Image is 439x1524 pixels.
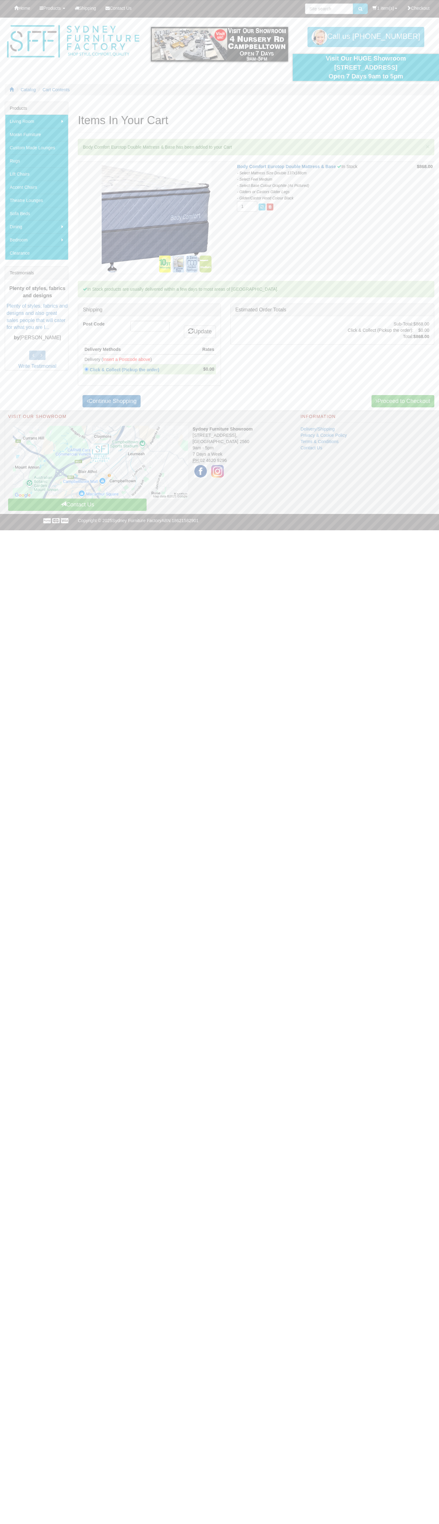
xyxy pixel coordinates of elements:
[78,139,434,155] div: Body Comfort Eurotop Double Mattress & Base has been added to your Cart
[237,190,289,194] i: - Gliders or Castors Glider Legs
[301,414,395,422] h2: Information
[5,24,142,59] img: Sydney Furniture Factory
[237,171,306,175] i: - Select Mattress Size Double 137x188cm
[210,463,225,479] img: Instagram
[9,0,35,16] a: Home
[78,281,434,297] div: In Stock products are usually delivered within a few days to most areas of [GEOGRAPHIC_DATA].
[237,196,293,200] i: - Glider/Castor Hood Colour Black
[235,307,429,313] h3: Estimated Order Totals
[70,0,101,16] a: Shipping
[101,0,136,16] a: Contact Us
[203,367,214,372] strong: $0.00
[5,194,68,207] a: Theatre Lounges
[90,367,159,372] strong: Click & Collect (Pickup the order)
[21,87,36,92] a: Catalog
[301,445,322,450] a: Contact Us
[413,321,429,327] td: $868.00
[193,458,200,463] abbr: Phone
[5,267,68,279] div: Testimonials
[9,286,66,298] b: Plenty of styles, fabrics and designs
[88,367,163,372] a: Click & Collect (Pickup the order)
[372,395,434,408] a: Proceed to Checkout
[348,333,413,340] td: Total:
[417,164,433,169] strong: $868.00
[35,0,70,16] a: Products
[5,141,68,154] a: Custom Made Lounges
[5,102,68,115] div: Products
[18,363,56,369] a: Write Testimonial
[297,54,434,81] div: Visit Our HUGE Showroom [STREET_ADDRESS] Open 7 Days 9am to 5pm
[237,177,272,182] i: - Select Feel Medium
[5,246,68,260] a: Clearance
[5,115,68,128] a: Living Room
[83,395,141,408] a: Continue Shopping
[83,354,195,364] td: Delivery ( )
[237,183,309,188] i: - Select Base Colour Graphite (As Pictured)
[5,207,68,220] a: Sofa Beds
[103,357,150,362] font: Insert a Postcode above
[43,6,61,11] span: Products
[202,347,214,352] strong: Rates
[19,6,30,11] span: Home
[5,167,68,181] a: Lift Chairs
[110,6,131,11] span: Contact Us
[301,439,339,444] a: Terms & Conditions
[102,163,211,273] img: Body Comfort Eurotop Double Mattress & Base
[5,154,68,167] a: Rugs
[84,347,121,352] strong: Delivery Methods
[8,414,285,422] h2: Visit Our Showroom
[368,0,402,16] a: 1 item(s)
[79,6,96,11] span: Shipping
[13,426,188,499] img: Click to activate map
[5,233,68,246] a: Bedroom
[78,514,361,527] p: Copyright © 2025 ABN 18621582901
[413,327,429,333] td: $0.00
[184,325,216,338] a: Update
[348,321,413,327] td: Sub-Total:
[14,335,20,340] b: by
[193,463,208,479] img: Facebook
[305,3,353,14] input: Site search
[5,181,68,194] a: Accent Chairs
[301,426,335,431] a: Delivery/Shipping
[348,327,413,333] td: Click & Collect (Pickup the order):
[235,162,408,275] td: In Stock
[5,128,68,141] a: Moran Furniture
[151,27,288,61] img: showroom.gif
[5,220,68,233] a: Dining
[83,307,216,313] h3: Shipping
[193,426,253,431] strong: Sydney Furniture Showroom
[413,334,429,339] strong: $868.00
[426,143,430,150] button: ×
[78,321,126,327] label: Post Code
[7,334,68,341] p: [PERSON_NAME]
[7,303,68,330] a: Plenty of styles, fabrics and designs and also great sales people that will cater for what you ar...
[301,433,347,438] a: Privacy & Cookie Policy
[112,518,161,523] a: Sydney Furniture Factory
[78,114,434,127] h1: Items In Your Cart
[43,87,70,92] a: Cart Contents
[237,164,336,169] a: Body Comfort Eurotop Double Mattress & Base
[8,499,147,511] a: Contact Us
[402,0,434,16] a: Checkout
